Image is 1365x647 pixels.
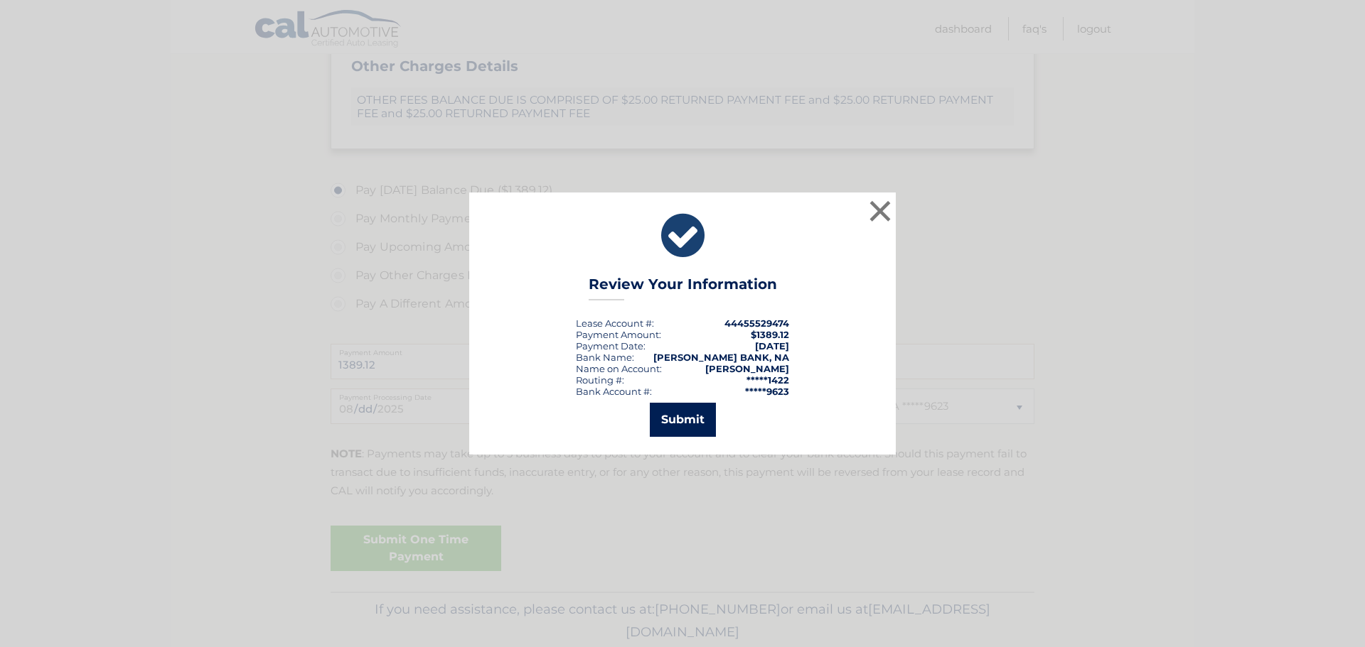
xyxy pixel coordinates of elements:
[755,340,789,352] span: [DATE]
[576,317,654,329] div: Lease Account #:
[576,329,661,340] div: Payment Amount:
[653,352,789,363] strong: [PERSON_NAME] BANK, NA
[576,363,662,374] div: Name on Account:
[866,197,894,225] button: ×
[724,317,789,329] strong: 44455529474
[650,403,716,437] button: Submit
[576,386,652,397] div: Bank Account #:
[576,340,643,352] span: Payment Date
[576,374,624,386] div: Routing #:
[576,340,646,352] div: :
[705,363,789,374] strong: [PERSON_NAME]
[589,276,777,300] h3: Review Your Information
[576,352,634,363] div: Bank Name:
[751,329,789,340] span: $1389.12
